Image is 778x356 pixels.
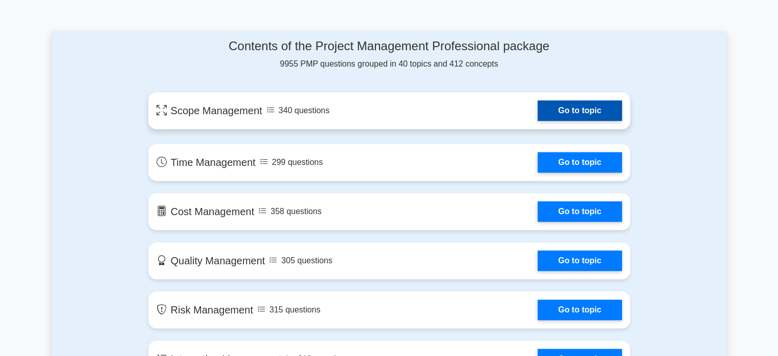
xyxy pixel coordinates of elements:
[148,39,630,70] div: 9955 PMP questions grouped in 40 topics and 412 concepts
[148,39,630,54] h4: Contents of the Project Management Professional package
[538,250,621,271] a: Go to topic
[538,100,621,121] a: Go to topic
[538,152,621,173] a: Go to topic
[538,300,621,320] a: Go to topic
[538,201,621,222] a: Go to topic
